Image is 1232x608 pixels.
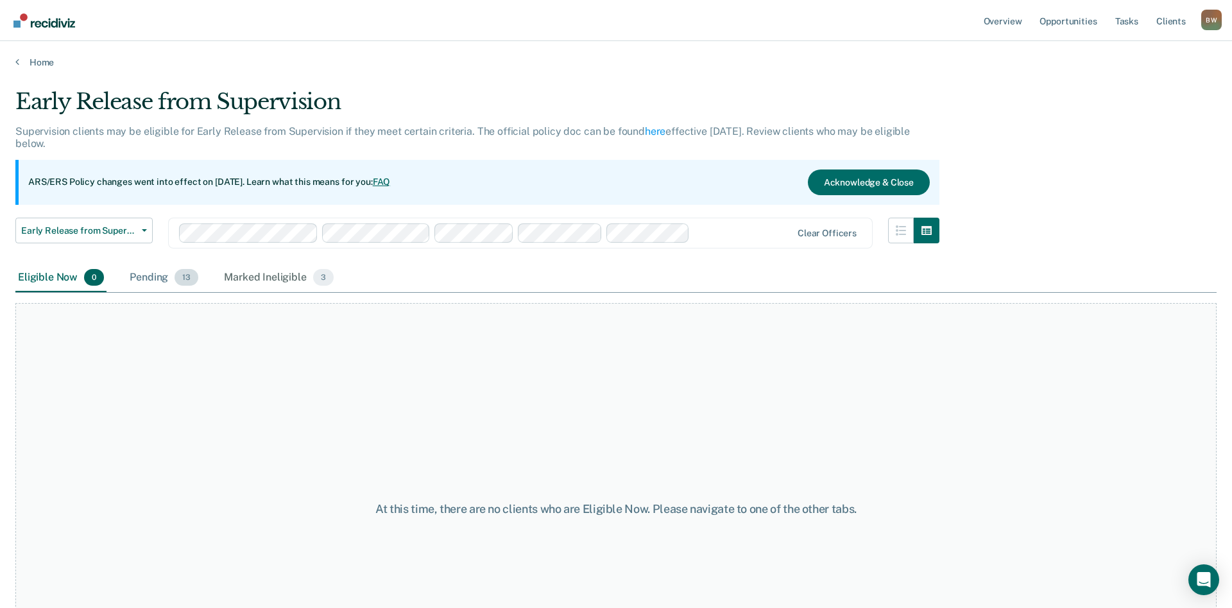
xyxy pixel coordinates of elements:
[28,176,390,189] p: ARS/ERS Policy changes went into effect on [DATE]. Learn what this means for you:
[1201,10,1222,30] button: Profile dropdown button
[808,169,930,195] button: Acknowledge & Close
[15,89,939,125] div: Early Release from Supervision
[127,264,201,292] div: Pending13
[15,264,107,292] div: Eligible Now0
[798,228,857,239] div: Clear officers
[15,56,1217,68] a: Home
[84,269,104,286] span: 0
[15,125,910,150] p: Supervision clients may be eligible for Early Release from Supervision if they meet certain crite...
[175,269,198,286] span: 13
[1188,564,1219,595] div: Open Intercom Messenger
[15,218,153,243] button: Early Release from Supervision
[313,269,334,286] span: 3
[645,125,665,137] a: here
[13,13,75,28] img: Recidiviz
[21,225,137,236] span: Early Release from Supervision
[221,264,336,292] div: Marked Ineligible3
[316,502,916,516] div: At this time, there are no clients who are Eligible Now. Please navigate to one of the other tabs.
[373,177,391,187] a: FAQ
[1201,10,1222,30] div: B W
